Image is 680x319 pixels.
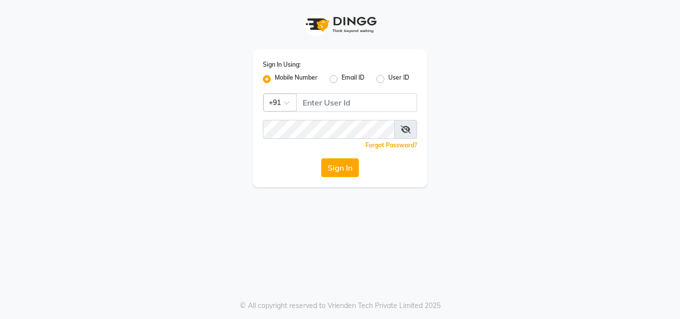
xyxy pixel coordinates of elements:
label: Sign In Using: [263,60,301,69]
label: Email ID [341,73,364,85]
input: Username [296,93,417,112]
input: Username [263,120,395,139]
a: Forgot Password? [365,141,417,149]
label: User ID [388,73,409,85]
button: Sign In [321,158,359,177]
img: logo1.svg [300,10,380,39]
label: Mobile Number [275,73,318,85]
